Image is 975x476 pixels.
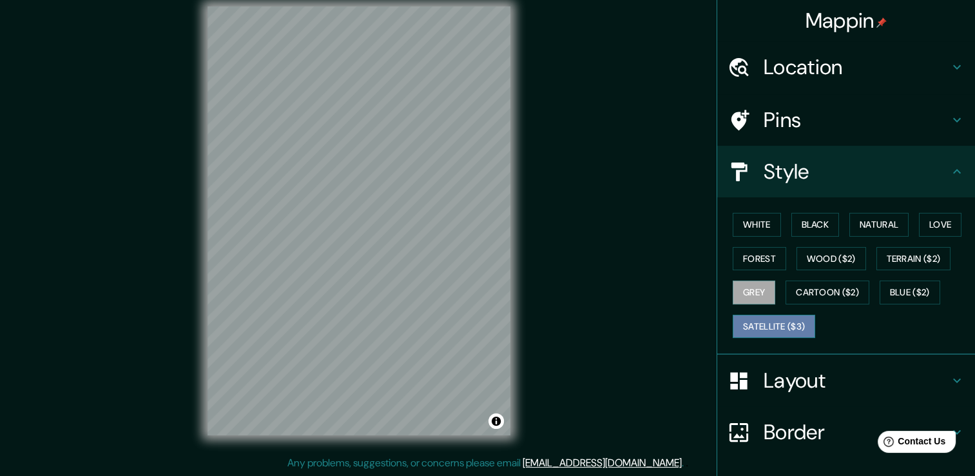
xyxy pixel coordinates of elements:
[733,281,775,304] button: Grey
[717,94,975,146] div: Pins
[684,455,686,471] div: .
[764,54,949,80] h4: Location
[733,247,786,271] button: Forest
[208,6,510,435] canvas: Map
[919,213,961,237] button: Love
[717,355,975,406] div: Layout
[733,213,781,237] button: White
[876,17,887,28] img: pin-icon.png
[880,281,940,304] button: Blue ($2)
[786,281,869,304] button: Cartoon ($2)
[791,213,840,237] button: Black
[287,455,684,471] p: Any problems, suggestions, or concerns please email .
[764,159,949,184] h4: Style
[849,213,909,237] button: Natural
[764,419,949,445] h4: Border
[796,247,866,271] button: Wood ($2)
[523,456,682,470] a: [EMAIL_ADDRESS][DOMAIN_NAME]
[860,426,961,462] iframe: Help widget launcher
[488,413,504,429] button: Toggle attribution
[764,107,949,133] h4: Pins
[764,368,949,393] h4: Layout
[806,8,887,34] h4: Mappin
[876,247,951,271] button: Terrain ($2)
[717,146,975,197] div: Style
[686,455,688,471] div: .
[733,315,815,339] button: Satellite ($3)
[717,406,975,458] div: Border
[717,41,975,93] div: Location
